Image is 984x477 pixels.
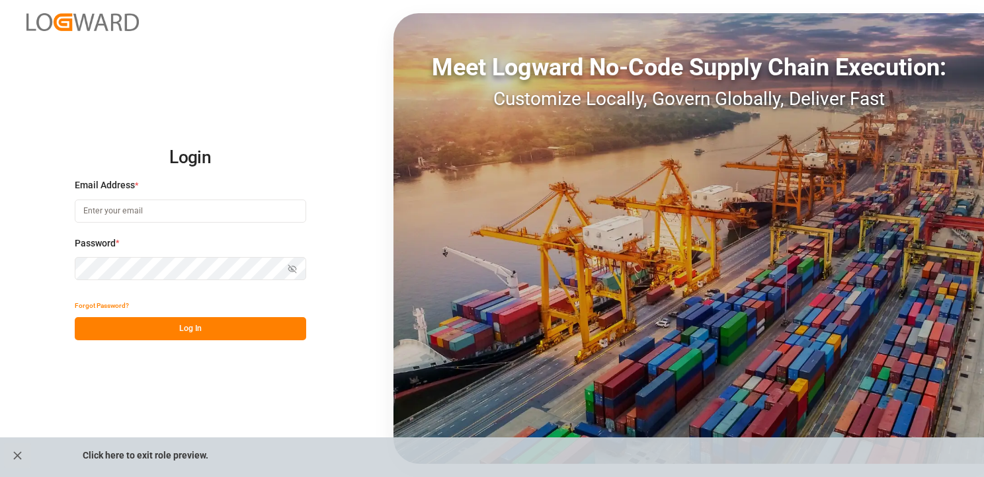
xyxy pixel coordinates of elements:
[83,443,208,468] p: Click here to exit role preview.
[75,200,306,223] input: Enter your email
[75,294,129,317] button: Forgot Password?
[75,317,306,340] button: Log In
[393,85,984,113] div: Customize Locally, Govern Globally, Deliver Fast
[75,137,306,179] h2: Login
[393,50,984,85] div: Meet Logward No-Code Supply Chain Execution:
[26,13,139,31] img: Logward_new_orange.png
[75,178,135,192] span: Email Address
[75,237,116,250] span: Password
[4,443,31,468] button: close role preview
